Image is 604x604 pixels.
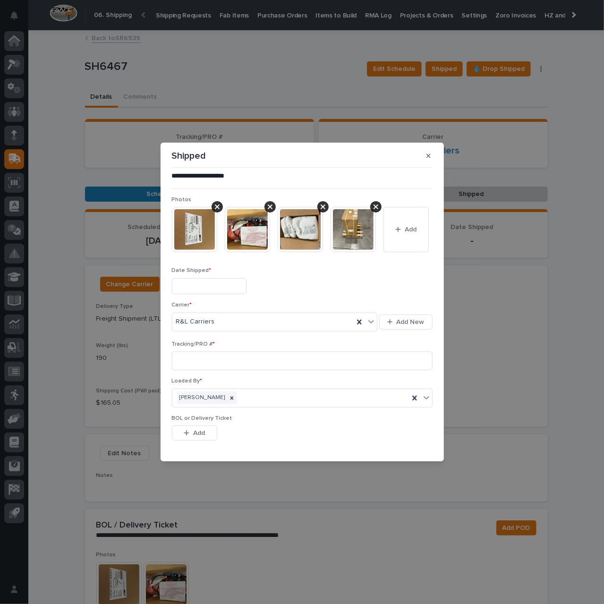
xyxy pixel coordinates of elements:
[193,429,205,437] span: Add
[383,207,429,252] button: Add
[177,391,227,404] div: [PERSON_NAME]
[172,150,206,162] p: Shipped
[397,318,425,326] span: Add New
[172,197,192,203] span: Photos
[172,425,217,441] button: Add
[172,378,203,384] span: Loaded By
[172,268,212,273] span: Date Shipped
[172,302,192,308] span: Carrier
[172,416,232,421] span: BOL or Delivery Ticket
[405,225,417,234] span: Add
[176,317,215,327] span: R&L Carriers
[379,315,432,330] button: Add New
[172,341,215,347] span: Tracking/PRO #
